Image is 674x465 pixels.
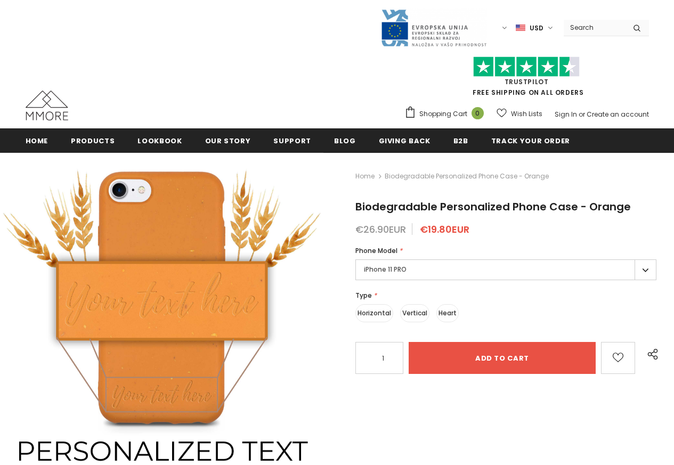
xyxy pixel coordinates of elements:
[355,170,375,183] a: Home
[355,291,372,300] span: Type
[205,128,251,152] a: Our Story
[71,136,115,146] span: Products
[379,128,431,152] a: Giving back
[579,110,585,119] span: or
[404,61,649,97] span: FREE SHIPPING ON ALL ORDERS
[505,77,549,86] a: Trustpilot
[385,170,549,183] span: Biodegradable Personalized Phone Case - Orange
[555,110,577,119] a: Sign In
[497,104,542,123] a: Wish Lists
[137,136,182,146] span: Lookbook
[491,136,570,146] span: Track your order
[205,136,251,146] span: Our Story
[436,304,459,322] label: Heart
[453,136,468,146] span: B2B
[453,128,468,152] a: B2B
[530,23,543,34] span: USD
[355,304,393,322] label: Horizontal
[26,128,48,152] a: Home
[472,107,484,119] span: 0
[26,136,48,146] span: Home
[273,136,311,146] span: support
[355,259,656,280] label: iPhone 11 PRO
[420,223,469,236] span: €19.80EUR
[587,110,649,119] a: Create an account
[511,109,542,119] span: Wish Lists
[419,109,467,119] span: Shopping Cart
[137,128,182,152] a: Lookbook
[379,136,431,146] span: Giving back
[491,128,570,152] a: Track your order
[355,199,631,214] span: Biodegradable Personalized Phone Case - Orange
[564,20,625,35] input: Search Site
[409,342,596,374] input: Add to cart
[26,91,68,120] img: MMORE Cases
[380,9,487,47] img: Javni Razpis
[473,56,580,77] img: Trust Pilot Stars
[404,106,489,122] a: Shopping Cart 0
[400,304,429,322] label: Vertical
[71,128,115,152] a: Products
[273,128,311,152] a: support
[355,223,406,236] span: €26.90EUR
[355,246,397,255] span: Phone Model
[380,23,487,32] a: Javni Razpis
[516,23,525,32] img: USD
[334,136,356,146] span: Blog
[334,128,356,152] a: Blog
